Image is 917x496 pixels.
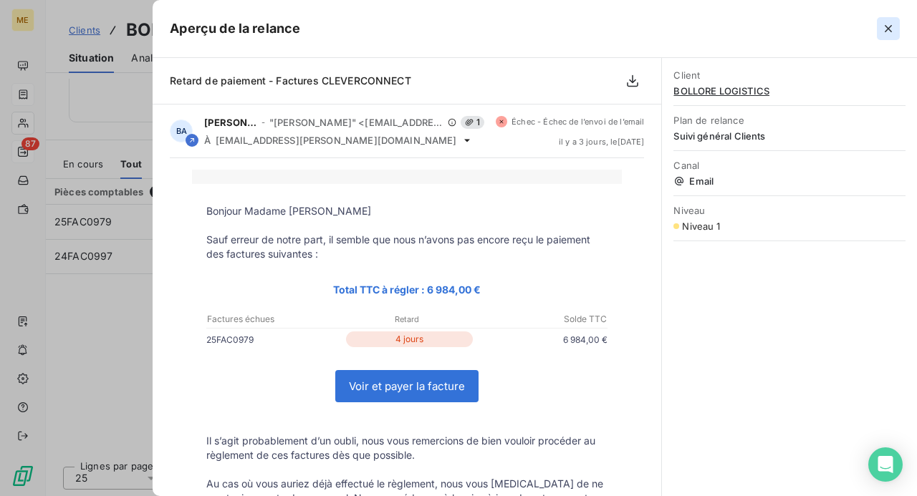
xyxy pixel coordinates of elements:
p: Sauf erreur de notre part, il semble que nous n’avons pas encore reçu le paiement des factures su... [206,233,608,261]
h5: Aperçu de la relance [170,19,300,39]
p: 25FAC0979 [206,332,342,347]
span: Canal [673,160,906,171]
span: Email [673,175,906,187]
a: Voir et payer la facture [336,371,478,402]
p: Retard [341,313,474,326]
div: BA [170,120,193,142]
span: "[PERSON_NAME]" <[EMAIL_ADDRESS][DOMAIN_NAME]> [269,117,443,128]
span: il y a 3 jours , le [DATE] [559,137,645,146]
span: [PERSON_NAME] [204,117,256,128]
span: Client [673,69,906,81]
span: Niveau 1 [682,220,720,232]
p: Il s’agit probablement d’un oubli, nous vous remercions de bien vouloir procéder au règlement de ... [206,434,608,462]
div: Open Intercom Messenger [868,447,903,482]
span: BOLLORE LOGISTICS [673,85,906,97]
p: Total TTC à régler : 6 984,00 € [206,281,608,298]
span: Suivi général Clients [673,130,906,142]
p: Bonjour Madame [PERSON_NAME] [206,204,608,218]
p: 6 984,00 € [476,332,608,347]
span: 1 [461,116,484,129]
span: [EMAIL_ADDRESS][PERSON_NAME][DOMAIN_NAME] [216,135,457,146]
span: Retard de paiement - Factures CLEVERCONNECT [170,74,411,87]
span: Échec - Échec de l’envoi de l’email [512,117,644,126]
p: 4 jours [346,331,473,347]
span: - [261,118,265,127]
span: Niveau [673,205,906,216]
span: Plan de relance [673,115,906,126]
span: À [204,135,211,146]
p: Solde TTC [475,313,608,326]
p: Factures échues [207,313,340,326]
